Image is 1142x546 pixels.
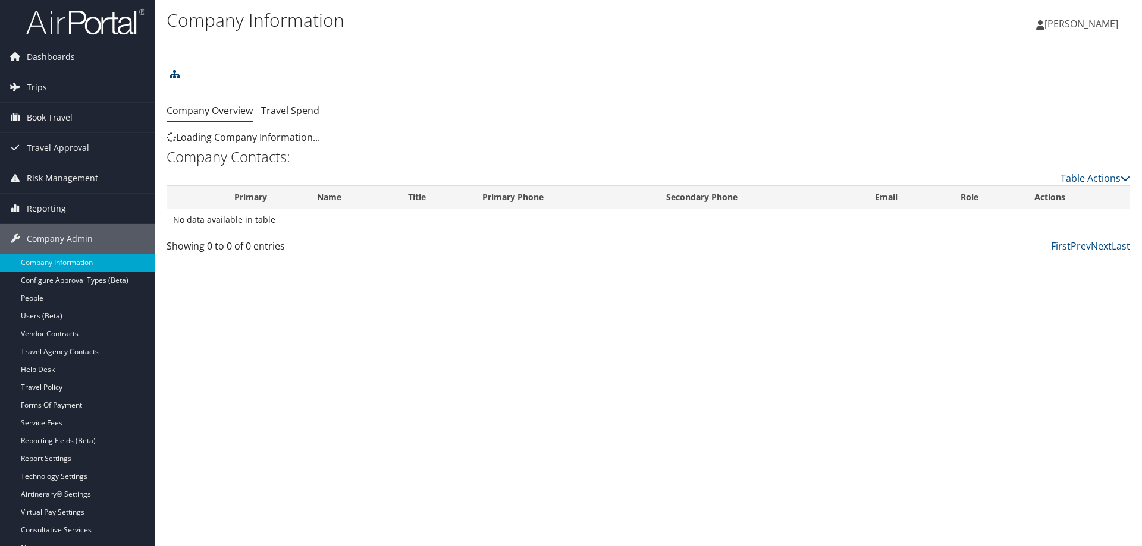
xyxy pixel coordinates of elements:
th: Actions [1024,186,1130,209]
th: Role [950,186,1024,209]
th: Primary Phone [472,186,655,209]
th: Title [397,186,472,209]
div: Showing 0 to 0 of 0 entries [167,239,394,259]
h1: Company Information [167,8,809,33]
th: Email [864,186,950,209]
span: Book Travel [27,103,73,132]
span: Company Admin [27,224,93,254]
span: Risk Management [27,163,98,193]
a: Travel Spend [261,104,319,117]
img: airportal-logo.png [26,8,145,36]
h2: Company Contacts: [167,147,1130,167]
th: Secondary Phone [655,186,865,209]
span: Loading Company Information... [167,131,320,144]
th: Primary [194,186,306,209]
span: Reporting [27,194,66,223]
span: Travel Approval [27,133,89,163]
a: Table Actions [1061,172,1130,185]
a: Last [1112,239,1130,253]
a: Next [1091,239,1112,253]
th: Name [306,186,397,209]
span: Trips [27,72,47,102]
span: [PERSON_NAME] [1044,17,1118,30]
td: No data available in table [167,209,1130,231]
a: First [1051,239,1071,253]
a: Company Overview [167,104,253,117]
a: [PERSON_NAME] [1036,6,1130,42]
a: Prev [1071,239,1091,253]
span: Dashboards [27,42,75,72]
